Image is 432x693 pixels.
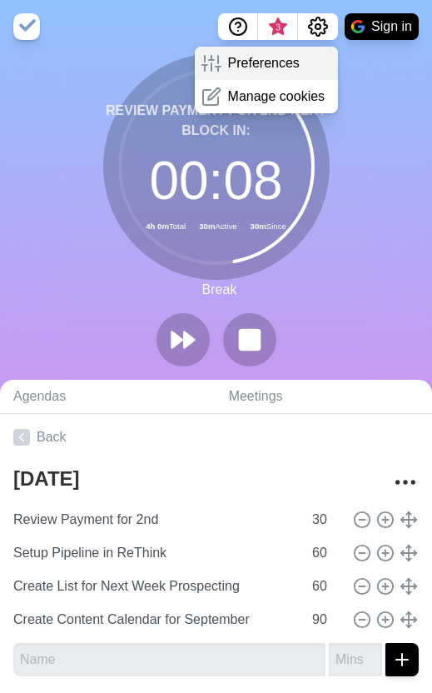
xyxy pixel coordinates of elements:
[216,380,432,414] a: Meetings
[329,643,382,676] input: Mins
[389,466,422,499] button: More
[106,103,287,117] span: Review Payment for 2nd
[228,53,300,73] p: Preferences
[7,503,302,536] input: Name
[202,280,237,300] p: Break
[305,536,345,570] input: Mins
[13,13,40,40] img: timeblocks logo
[298,13,338,40] button: Settings
[7,603,302,636] input: Name
[13,643,325,676] input: Name
[271,21,285,34] span: 3
[228,87,325,107] p: Manage cookies
[305,570,345,603] input: Mins
[218,13,258,40] button: Help
[345,13,419,40] button: Sign in
[7,570,302,603] input: Name
[305,503,345,536] input: Mins
[7,536,302,570] input: Name
[305,603,345,636] input: Mins
[258,13,298,40] button: What’s new
[351,20,365,33] img: google logo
